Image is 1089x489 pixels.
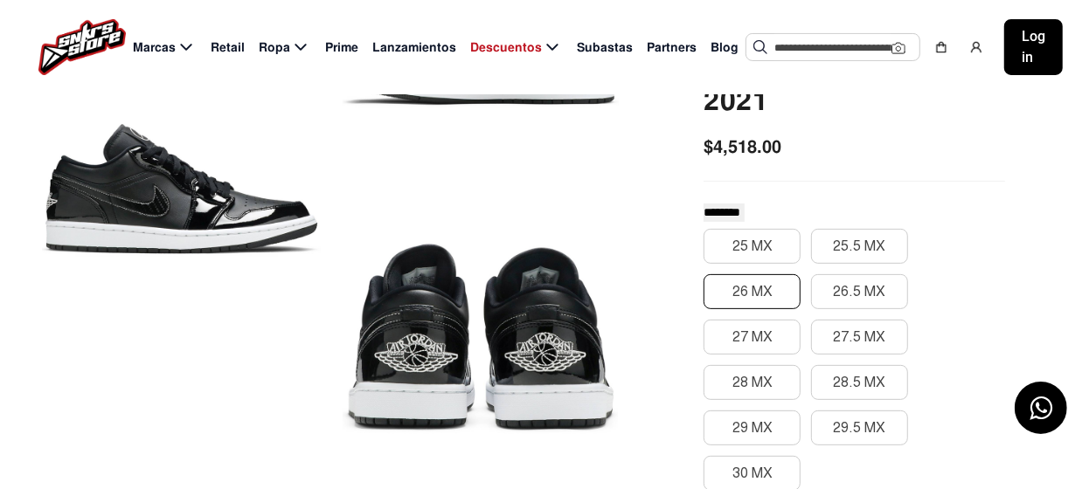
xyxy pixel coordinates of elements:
span: Descuentos [470,38,542,57]
span: $4,518.00 [704,134,781,160]
span: Subastas [577,38,633,57]
span: Log in [1022,26,1045,68]
span: Marcas [133,38,176,57]
button: 27.5 MX [811,320,908,355]
button: 26 MX [704,274,801,309]
button: 29 MX [704,410,801,445]
button: 25 MX [704,229,801,264]
button: 28 MX [704,365,801,400]
span: Retail [211,38,245,57]
img: shopping [934,40,948,54]
span: Prime [325,38,358,57]
span: Blog [711,38,739,57]
img: Buscar [753,40,767,54]
img: Cámara [891,41,905,55]
img: user [969,40,983,54]
button: 27 MX [704,320,801,355]
span: Ropa [259,38,290,57]
img: logo [38,19,126,75]
span: Lanzamientos [372,38,456,57]
span: Partners [647,38,697,57]
button: 29.5 MX [811,410,908,445]
button: 26.5 MX [811,274,908,309]
button: 28.5 MX [811,365,908,400]
button: 25.5 MX [811,229,908,264]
